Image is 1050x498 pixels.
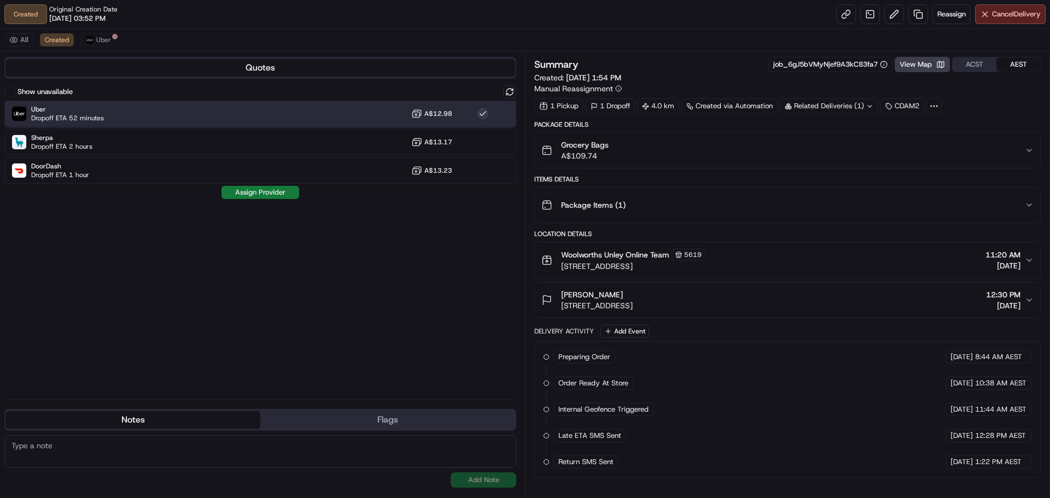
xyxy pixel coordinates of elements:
[535,242,1040,278] button: Woolworths Unley Online Team5619[STREET_ADDRESS]11:20 AM[DATE]
[681,98,778,114] a: Created via Automation
[17,87,73,97] label: Show unavailable
[11,11,33,33] img: Nash
[950,352,973,362] span: [DATE]
[985,249,1020,260] span: 11:20 AM
[186,108,199,121] button: Start new chat
[561,200,626,210] span: Package Items ( 1 )
[558,405,649,414] span: Internal Geofence Triggered
[49,14,106,24] span: [DATE] 03:52 PM
[600,325,649,338] button: Add Event
[7,154,88,174] a: 📗Knowledge Base
[975,4,1046,24] button: CancelDelivery
[37,115,138,124] div: We're available if you need us!
[45,36,69,44] span: Created
[558,352,610,362] span: Preparing Order
[31,162,89,171] span: DoorDash
[561,150,609,161] span: A$109.74
[986,289,1020,300] span: 12:30 PM
[558,457,614,467] span: Return SMS Sent
[31,171,89,179] span: Dropoff ETA 1 hour
[932,4,971,24] button: Reassign
[103,159,176,169] span: API Documentation
[950,405,973,414] span: [DATE]
[950,378,973,388] span: [DATE]
[96,36,111,44] span: Uber
[31,105,104,114] span: Uber
[221,186,299,199] button: Assign Provider
[773,60,888,69] button: job_6gJ5bVMyNjef9A3kC83fa7
[88,154,180,174] a: 💻API Documentation
[424,166,452,175] span: A$13.23
[535,188,1040,222] button: Package Items (1)
[31,114,104,122] span: Dropoff ETA 52 minutes
[558,431,621,441] span: Late ETA SMS Sent
[975,405,1026,414] span: 11:44 AM AEST
[986,300,1020,311] span: [DATE]
[11,104,31,124] img: 1736555255976-a54dd68f-1ca7-489b-9aae-adbdc363a1c4
[534,230,1041,238] div: Location Details
[28,71,197,82] input: Got a question? Start typing here...
[996,57,1040,72] button: AEST
[31,133,92,142] span: Sherpa
[780,98,878,114] div: Related Deliveries (1)
[880,98,924,114] div: CDAM2
[535,133,1040,168] button: Grocery BagsA$109.74
[37,104,179,115] div: Start new chat
[561,289,623,300] span: [PERSON_NAME]
[561,139,609,150] span: Grocery Bags
[975,378,1026,388] span: 10:38 AM AEST
[411,108,452,119] button: A$12.98
[12,163,26,178] img: DoorDash
[950,431,973,441] span: [DATE]
[953,57,996,72] button: ACST
[534,327,594,336] div: Delivery Activity
[895,57,950,72] button: View Map
[534,60,579,69] h3: Summary
[411,165,452,176] button: A$13.23
[534,120,1041,129] div: Package Details
[5,411,260,429] button: Notes
[558,378,628,388] span: Order Ready At Store
[534,83,622,94] button: Manual Reassignment
[684,250,702,259] span: 5619
[11,160,20,168] div: 📗
[566,73,621,83] span: [DATE] 1:54 PM
[975,352,1022,362] span: 8:44 AM AEST
[534,175,1041,184] div: Items Details
[535,283,1040,318] button: [PERSON_NAME][STREET_ADDRESS]12:30 PM[DATE]
[4,33,33,46] button: All
[5,59,515,77] button: Quotes
[561,261,705,272] span: [STREET_ADDRESS]
[411,137,452,148] button: A$13.17
[109,185,132,194] span: Pylon
[985,260,1020,271] span: [DATE]
[77,185,132,194] a: Powered byPylon
[424,138,452,147] span: A$13.17
[49,5,118,14] span: Original Creation Date
[586,98,635,114] div: 1 Dropoff
[40,33,74,46] button: Created
[561,300,633,311] span: [STREET_ADDRESS]
[31,142,92,151] span: Dropoff ETA 2 hours
[12,107,26,121] img: Uber
[950,457,973,467] span: [DATE]
[534,72,621,83] span: Created:
[534,83,613,94] span: Manual Reassignment
[992,9,1041,19] span: Cancel Delivery
[937,9,966,19] span: Reassign
[637,98,679,114] div: 4.0 km
[92,160,101,168] div: 💻
[424,109,452,118] span: A$12.98
[11,44,199,61] p: Welcome 👋
[534,98,584,114] div: 1 Pickup
[975,457,1022,467] span: 1:22 PM AEST
[12,135,26,149] img: Sherpa
[975,431,1026,441] span: 12:28 PM AEST
[85,36,94,44] img: uber-new-logo.jpeg
[561,249,669,260] span: Woolworths Unley Online Team
[80,33,116,46] button: Uber
[22,159,84,169] span: Knowledge Base
[260,411,515,429] button: Flags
